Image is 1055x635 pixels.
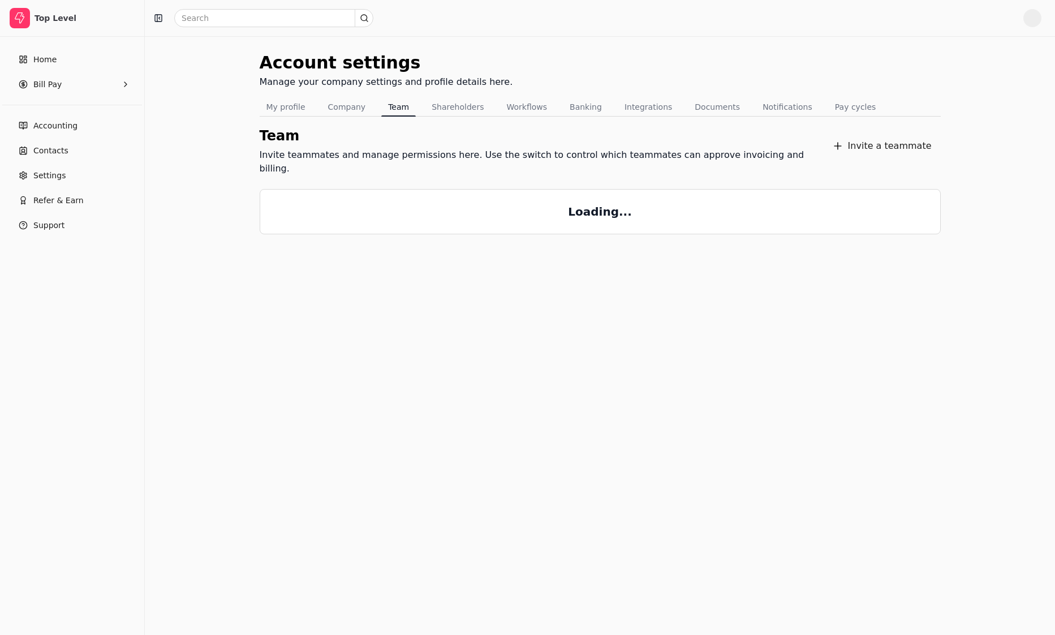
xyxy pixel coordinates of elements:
span: Settings [33,170,66,182]
div: Manage your company settings and profile details here. [260,75,513,89]
div: Team [260,126,805,146]
span: Contacts [33,145,68,157]
span: Home [33,54,57,66]
button: Team [381,98,416,116]
button: Banking [563,98,609,116]
input: Search [174,9,373,27]
button: My profile [260,98,312,116]
a: Contacts [5,139,140,162]
button: Notifications [756,98,819,116]
span: Support [33,220,64,231]
div: Loading... [260,203,940,220]
button: Workflows [499,98,554,116]
span: Refer & Earn [33,195,84,207]
a: Home [5,48,140,71]
div: Top Level [35,12,135,24]
button: Shareholders [425,98,490,116]
a: Settings [5,164,140,187]
span: Bill Pay [33,79,62,91]
button: Documents [688,98,747,116]
nav: Tabs [260,98,941,117]
div: Account settings [260,50,513,75]
button: Invite a teammate [823,135,941,157]
a: Accounting [5,114,140,137]
button: Refer & Earn [5,189,140,212]
button: Pay cycles [828,98,883,116]
button: Bill Pay [5,73,140,96]
div: Invite teammates and manage permissions here. Use the switch to control which teammates can appro... [260,148,805,175]
button: Company [321,98,373,116]
span: Accounting [33,120,77,132]
button: Support [5,214,140,237]
button: Integrations [618,98,679,116]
